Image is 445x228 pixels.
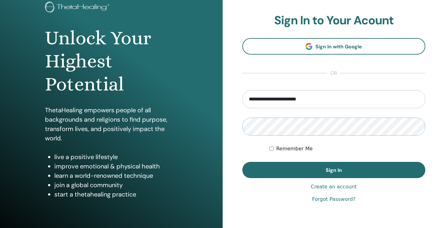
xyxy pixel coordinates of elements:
label: Remember Me [276,145,313,153]
h2: Sign In to Your Acount [242,13,426,28]
div: Keep me authenticated indefinitely or until I manually logout [269,145,425,153]
li: join a global community [54,180,178,190]
li: start a thetahealing practice [54,190,178,199]
span: Sign In with Google [315,43,362,50]
p: ThetaHealing empowers people of all backgrounds and religions to find purpose, transform lives, a... [45,105,178,143]
a: Forgot Password? [312,196,355,203]
a: Create an account [311,183,357,191]
span: Sign In [326,167,342,173]
button: Sign In [242,162,426,178]
a: Sign In with Google [242,38,426,55]
li: live a positive lifestyle [54,152,178,162]
span: or [327,70,340,77]
li: learn a world-renowned technique [54,171,178,180]
h1: Unlock Your Highest Potential [45,27,178,96]
li: improve emotional & physical health [54,162,178,171]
